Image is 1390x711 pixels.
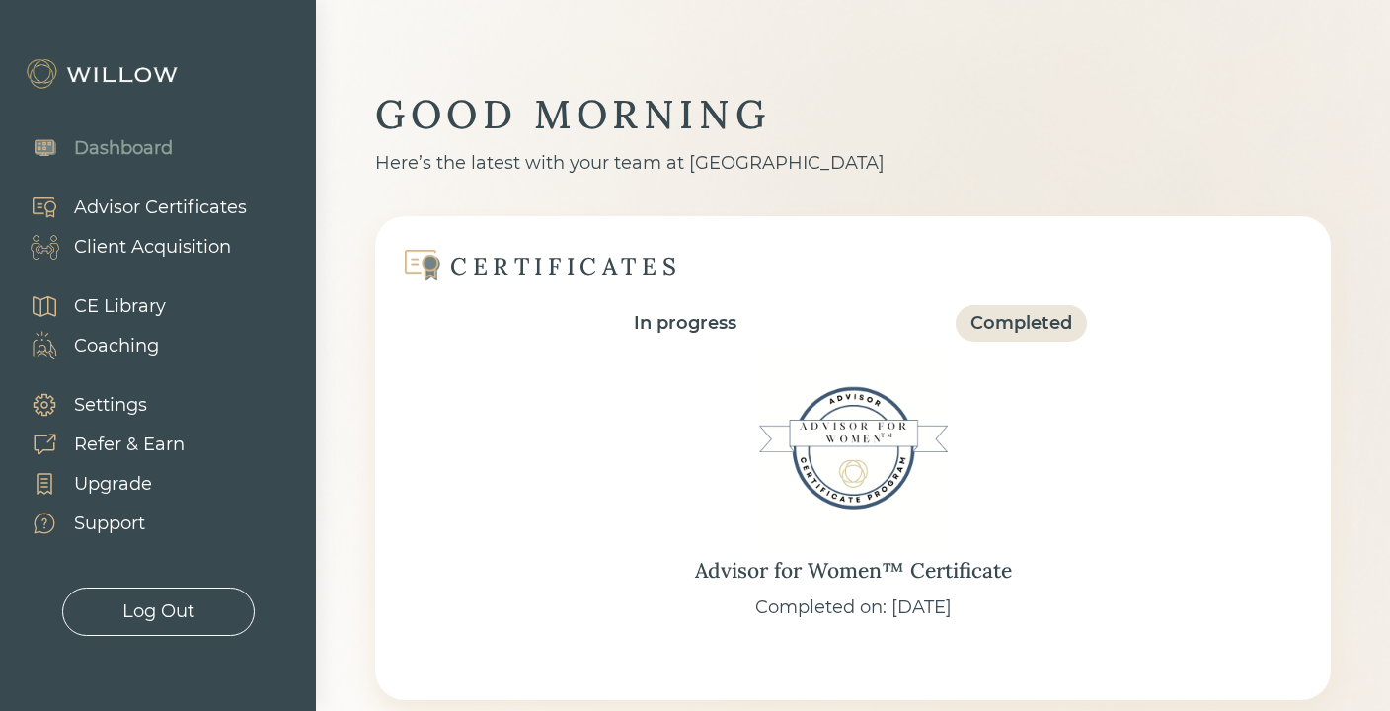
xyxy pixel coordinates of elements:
div: In progress [634,310,736,337]
a: Dashboard [10,128,173,168]
a: Upgrade [10,464,185,504]
a: CE Library [10,286,166,326]
div: Refer & Earn [74,432,185,458]
div: Here’s the latest with your team at [GEOGRAPHIC_DATA] [375,150,1331,177]
div: Completed on: [DATE] [755,594,952,621]
div: Upgrade [74,471,152,498]
div: Support [74,511,145,537]
div: Client Acquisition [74,234,231,261]
div: Log Out [122,598,194,625]
div: Settings [74,392,147,419]
div: Dashboard [74,135,173,162]
img: Advisor for Women™ Certificate Badge [754,350,952,547]
div: CERTIFICATES [450,251,681,281]
a: Settings [10,385,185,425]
div: Coaching [74,333,159,359]
a: Advisor Certificates [10,188,247,227]
a: Refer & Earn [10,425,185,464]
a: Client Acquisition [10,227,247,267]
div: Advisor for Women™ Certificate [695,555,1012,587]
div: CE Library [74,293,166,320]
div: Completed [970,310,1072,337]
img: Willow [25,58,183,90]
div: GOOD MORNING [375,89,1331,140]
a: Coaching [10,326,166,365]
div: Advisor Certificates [74,195,247,221]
